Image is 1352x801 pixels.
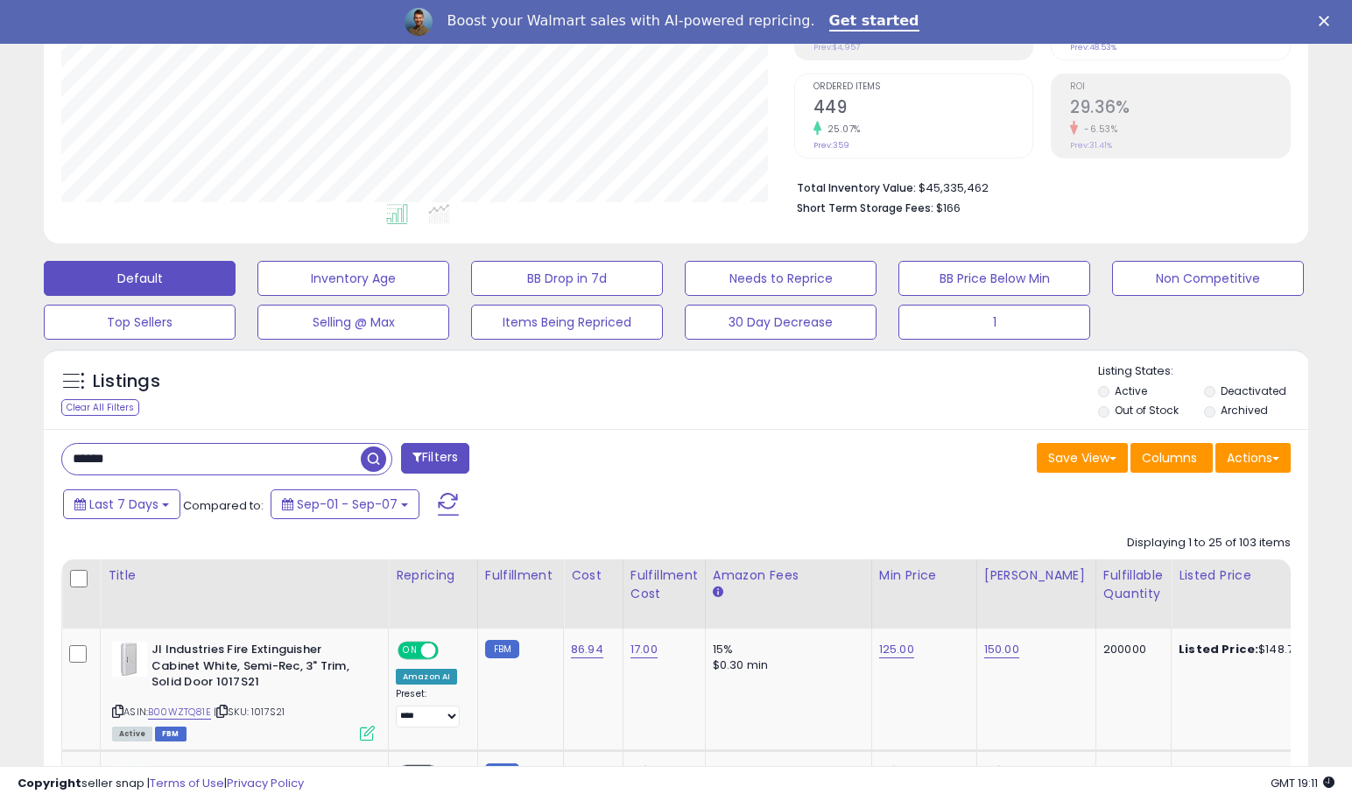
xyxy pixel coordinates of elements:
small: FBM [485,640,519,658]
div: [PERSON_NAME] [984,566,1088,585]
div: Fulfillable Quantity [1103,566,1164,603]
button: Save View [1037,443,1128,473]
b: Total Inventory Value: [797,180,916,195]
button: Actions [1215,443,1291,473]
li: $45,335,462 [797,176,1278,197]
label: Deactivated [1221,383,1286,398]
a: Terms of Use [150,775,224,791]
small: -6.53% [1078,123,1117,136]
span: All listings currently available for purchase on Amazon [112,727,152,741]
a: Privacy Policy [227,775,304,791]
span: Compared to: [183,497,264,514]
div: Repricing [396,566,470,585]
div: Fulfillment Cost [630,566,698,603]
button: Last 7 Days [63,489,180,519]
span: | SKU: 1017S21 [214,705,285,719]
b: Listed Price: [1179,641,1258,657]
small: 25.07% [821,123,861,136]
a: B00WZTQ81E [148,705,211,720]
strong: Copyright [18,775,81,791]
div: $148.74 [1179,642,1324,657]
a: 86.94 [571,641,603,658]
div: Min Price [879,566,969,585]
span: 2025-09-15 19:11 GMT [1271,775,1334,791]
span: ROI [1070,82,1290,92]
div: Listed Price [1179,566,1330,585]
button: Items Being Repriced [471,305,663,340]
label: Archived [1221,403,1268,418]
div: Boost your Walmart sales with AI-powered repricing. [447,12,814,30]
b: Jl Industries Fire Extinguisher Cabinet White, Semi-Rec, 3" Trim, Solid Door 1017S21 [151,642,364,695]
small: Prev: $4,957 [813,42,860,53]
img: 31HRQw73aTL._SL40_.jpg [112,642,147,677]
small: Prev: 359 [813,140,849,151]
a: 150.00 [984,641,1019,658]
div: Preset: [396,688,464,727]
button: Selling @ Max [257,305,449,340]
span: ON [399,643,421,658]
div: Displaying 1 to 25 of 103 items [1127,535,1291,552]
div: Clear All Filters [61,399,139,416]
span: Last 7 Days [89,495,158,513]
button: Needs to Reprice [685,261,877,296]
div: Amazon AI [396,669,457,685]
button: 1 [898,305,1090,340]
button: Top Sellers [44,305,236,340]
img: Profile image for Adrian [405,8,433,36]
div: $0.30 min [713,657,858,673]
div: seller snap | | [18,776,304,792]
span: OFF [436,643,464,658]
h2: 449 [813,97,1033,121]
div: Amazon Fees [713,566,864,585]
h5: Listings [93,369,160,394]
label: Out of Stock [1115,403,1179,418]
a: Get started [829,12,919,32]
div: Title [108,566,381,585]
label: Active [1115,383,1147,398]
button: BB Price Below Min [898,261,1090,296]
button: Columns [1130,443,1213,473]
span: $166 [936,200,961,216]
span: FBM [155,727,187,741]
button: Non Competitive [1112,261,1304,296]
div: Close [1319,16,1336,26]
div: Fulfillment [485,566,556,585]
small: Prev: 31.41% [1070,140,1112,151]
small: Amazon Fees. [713,585,723,601]
small: Prev: 48.53% [1070,42,1116,53]
p: Listing States: [1098,363,1308,380]
h2: 29.36% [1070,97,1290,121]
b: Short Term Storage Fees: [797,200,933,215]
button: Filters [401,443,469,474]
button: BB Drop in 7d [471,261,663,296]
button: Sep-01 - Sep-07 [271,489,419,519]
button: 30 Day Decrease [685,305,877,340]
div: 15% [713,642,858,657]
span: Columns [1142,449,1197,467]
button: Default [44,261,236,296]
span: Ordered Items [813,82,1033,92]
div: Cost [571,566,616,585]
button: Inventory Age [257,261,449,296]
div: 200000 [1103,642,1158,657]
a: 125.00 [879,641,914,658]
a: 17.00 [630,641,658,658]
span: Sep-01 - Sep-07 [297,495,398,513]
div: ASIN: [112,642,375,739]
